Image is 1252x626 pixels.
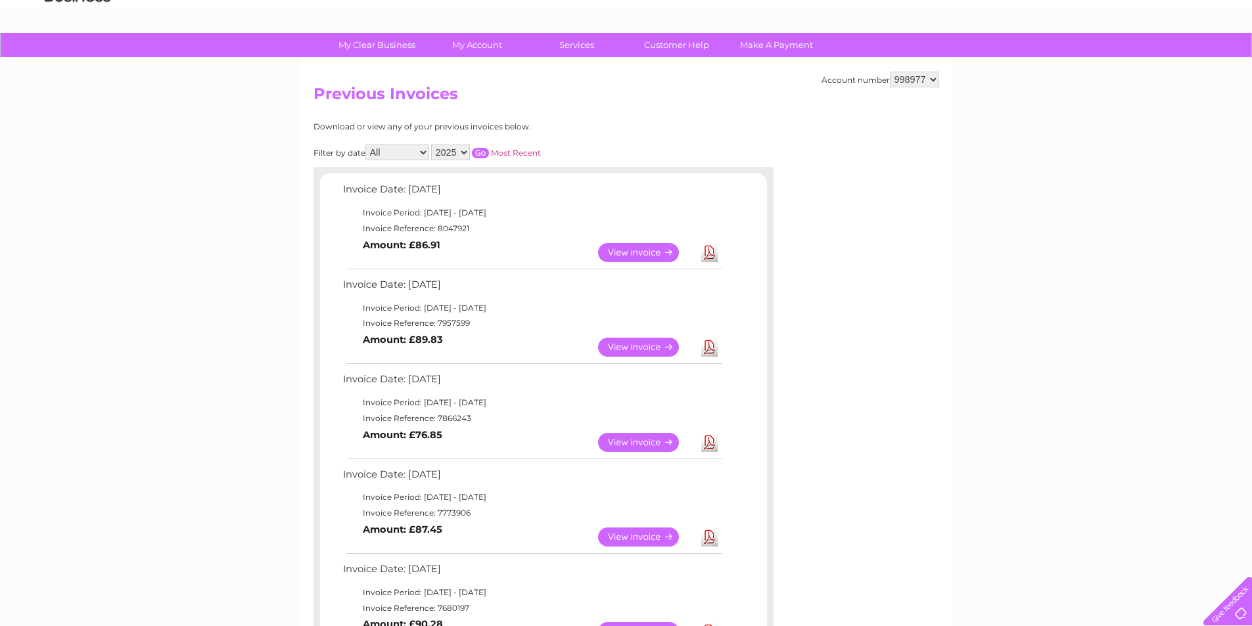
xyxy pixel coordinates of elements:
[340,370,724,395] td: Invoice Date: [DATE]
[701,338,718,357] a: Download
[340,276,724,300] td: Invoice Date: [DATE]
[1054,56,1082,66] a: Energy
[340,411,724,426] td: Invoice Reference: 7866243
[598,433,695,452] a: View
[363,334,443,346] b: Amount: £89.83
[44,34,111,74] img: logo.png
[1138,56,1157,66] a: Blog
[313,145,659,160] div: Filter by date
[1090,56,1130,66] a: Telecoms
[340,315,724,331] td: Invoice Reference: 7957599
[323,33,431,57] a: My Clear Business
[313,85,939,110] h2: Previous Invoices
[598,243,695,262] a: View
[622,33,731,57] a: Customer Help
[340,489,724,505] td: Invoice Period: [DATE] - [DATE]
[423,33,531,57] a: My Account
[340,600,724,616] td: Invoice Reference: 7680197
[522,33,631,57] a: Services
[1209,56,1240,66] a: Log out
[340,466,724,490] td: Invoice Date: [DATE]
[340,585,724,600] td: Invoice Period: [DATE] - [DATE]
[313,122,659,131] div: Download or view any of your previous invoices below.
[701,433,718,452] a: Download
[491,148,541,158] a: Most Recent
[701,527,718,547] a: Download
[598,338,695,357] a: View
[340,505,724,521] td: Invoice Reference: 7773906
[1021,56,1046,66] a: Water
[340,300,724,316] td: Invoice Period: [DATE] - [DATE]
[363,429,442,441] b: Amount: £76.85
[363,239,440,251] b: Amount: £86.91
[340,181,724,205] td: Invoice Date: [DATE]
[1004,7,1095,23] a: 0333 014 3131
[701,243,718,262] a: Download
[316,7,937,64] div: Clear Business is a trading name of Verastar Limited (registered in [GEOGRAPHIC_DATA] No. 3667643...
[363,524,442,535] b: Amount: £87.45
[340,395,724,411] td: Invoice Period: [DATE] - [DATE]
[822,72,939,87] div: Account number
[1165,56,1197,66] a: Contact
[722,33,831,57] a: Make A Payment
[598,527,695,547] a: View
[340,560,724,585] td: Invoice Date: [DATE]
[340,221,724,236] td: Invoice Reference: 8047921
[340,205,724,221] td: Invoice Period: [DATE] - [DATE]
